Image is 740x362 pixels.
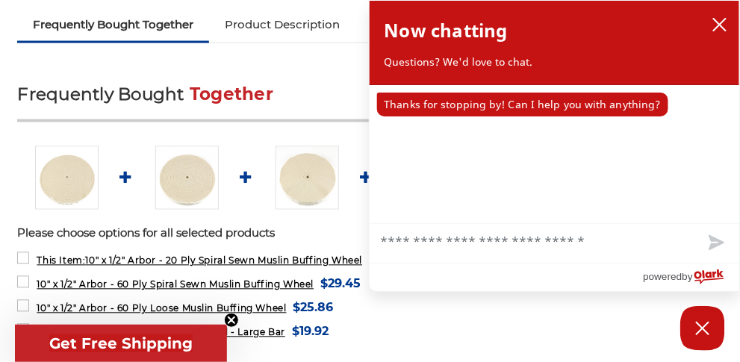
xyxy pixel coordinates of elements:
[37,279,314,290] span: 10" x 1/2" Arbor - 60 Ply Spiral Sewn Muslin Buffing Wheel
[37,303,286,314] span: 10" x 1/2" Arbor - 60 Ply Loose Muslin Buffing Wheel
[643,263,739,291] a: Powered by Olark
[377,93,668,116] p: Thanks for stopping by! Can I help you with anything?
[370,85,740,223] div: chat
[643,267,682,286] span: powered
[680,306,725,351] button: Close Chatbox
[37,255,85,266] strong: This Item:
[683,267,693,286] span: by
[209,8,355,41] a: Product Description
[37,255,362,266] span: 10" x 1/2" Arbor - 20 Ply Spiral Sewn Muslin Buffing Wheel
[385,16,508,46] h2: Now chatting
[49,334,193,352] span: Get Free Shipping
[17,84,184,105] span: Frequently Bought
[35,146,99,210] img: 10 inch buffing wheel spiral sewn 20 ply
[691,224,739,263] button: Send message
[292,322,329,342] span: $19.92
[708,13,732,36] button: close chatbox
[15,325,227,362] div: Get Free ShippingClose teaser
[320,274,361,294] span: $29.45
[293,298,334,318] span: $25.86
[355,8,433,41] a: Reviews
[190,84,273,105] span: Together
[17,8,209,41] a: Frequently Bought Together
[224,313,239,328] button: Close teaser
[17,225,722,243] p: Please choose options for all selected products
[385,54,725,69] p: Questions? We'd love to chat.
